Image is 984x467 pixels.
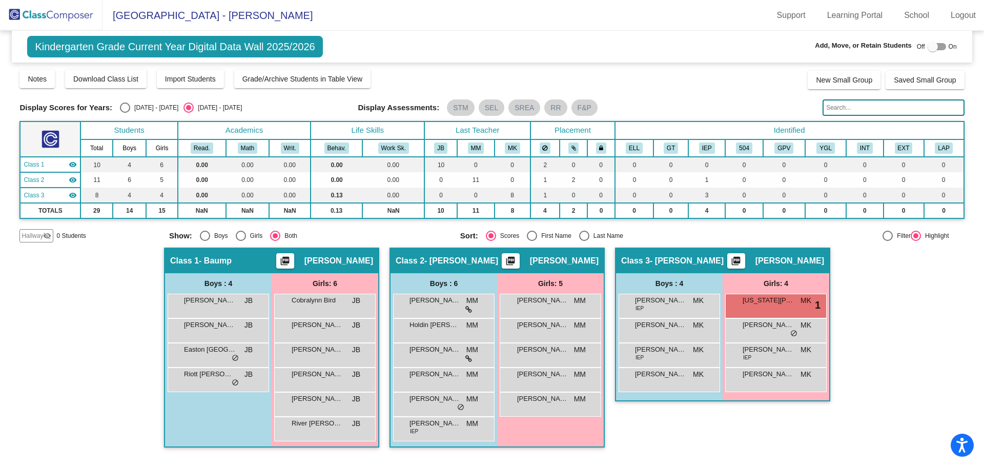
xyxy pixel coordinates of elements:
span: [PERSON_NAME] [409,295,461,306]
td: 8 [495,203,530,218]
span: JB [352,394,360,404]
td: Jodi Baump - Baump [20,157,80,172]
span: do_not_disturb_alt [457,403,464,412]
td: 0.00 [269,188,311,203]
span: Class 3 [24,191,44,200]
td: NaN [269,203,311,218]
td: 0 [805,172,846,188]
td: 0 [725,157,763,172]
div: Last Name [589,231,623,240]
td: 1 [530,172,560,188]
td: 11 [457,172,495,188]
button: Notes [19,70,55,88]
th: Girls [146,139,178,157]
span: [PERSON_NAME] [292,344,343,355]
button: MK [505,143,520,154]
span: JB [352,344,360,355]
span: [PERSON_NAME] [743,344,794,355]
span: 0 Students [56,231,86,240]
td: 11 [457,203,495,218]
button: GT [664,143,678,154]
td: 0 [457,157,495,172]
td: 4 [113,157,146,172]
th: Misty Krohn [495,139,530,157]
td: 0 [846,172,883,188]
span: Class 2 [396,256,424,266]
td: 0 [725,188,763,203]
span: [PERSON_NAME] [517,369,568,379]
button: YGL [816,143,835,154]
span: MM [466,369,478,380]
span: MM [574,320,586,331]
th: Young for Grade Level [805,139,846,157]
td: 0 [805,188,846,203]
td: 0 [846,157,883,172]
span: Add, Move, or Retain Students [815,40,912,51]
button: GPV [774,143,793,154]
th: English Language Learner [615,139,654,157]
button: Saved Small Group [886,71,964,89]
div: Highlight [921,231,949,240]
input: Search... [823,99,964,116]
div: Boys : 4 [616,273,723,294]
button: Print Students Details [276,253,294,269]
td: 4 [530,203,560,218]
td: 0.00 [178,188,226,203]
td: 0 [424,188,457,203]
span: [PERSON_NAME] [409,369,461,379]
td: 4 [113,188,146,203]
mat-chip: RR [544,99,567,116]
td: 10 [424,157,457,172]
span: do_not_disturb_alt [232,379,239,387]
td: 0.00 [226,172,270,188]
td: 29 [80,203,113,218]
button: ELL [626,143,643,154]
td: 0 [763,203,805,218]
span: MM [574,344,586,355]
div: [DATE] - [DATE] [130,103,178,112]
span: [PERSON_NAME] [292,320,343,330]
span: MM [466,295,478,306]
span: MK [801,369,811,380]
td: 0 [560,157,588,172]
div: Girls: 4 [723,273,829,294]
td: NaN [362,203,424,218]
span: JB [352,295,360,306]
span: MK [801,344,811,355]
a: Logout [942,7,984,24]
div: Girls [246,231,263,240]
td: Michelle Miller - Miller [20,172,80,188]
span: Grade/Archive Students in Table View [242,75,363,83]
span: MK [693,369,704,380]
td: 8 [80,188,113,203]
div: Both [280,231,297,240]
mat-icon: visibility_off [43,232,51,240]
div: Girls: 6 [272,273,378,294]
span: MM [574,394,586,404]
button: INT [857,143,873,154]
span: MM [466,344,478,355]
td: 0 [763,157,805,172]
td: 0.00 [362,188,424,203]
td: 10 [80,157,113,172]
span: [PERSON_NAME] [517,320,568,330]
td: 5 [146,172,178,188]
span: MK [801,295,811,306]
th: Placement [530,121,615,139]
button: Behav. [324,143,349,154]
td: 1 [530,188,560,203]
span: [PERSON_NAME] [409,344,461,355]
td: 0.00 [311,157,362,172]
th: Good Parent Volunteer [763,139,805,157]
mat-icon: picture_as_pdf [279,256,291,270]
span: JB [244,344,253,355]
th: Jodi Baump [424,139,457,157]
td: 0.00 [226,188,270,203]
th: 504 Plan [725,139,763,157]
td: 0.00 [269,172,311,188]
button: Import Students [157,70,224,88]
td: 0 [924,203,964,218]
span: MM [466,418,478,429]
span: Notes [28,75,47,83]
td: 0 [884,203,924,218]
